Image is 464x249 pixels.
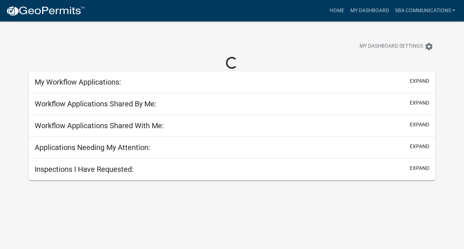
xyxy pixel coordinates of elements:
[354,39,439,54] button: My Dashboard Settingssettings
[35,121,164,130] h5: Workflow Applications Shared With Me:
[35,99,157,108] h5: Workflow Applications Shared By Me:
[35,165,134,174] h5: Inspections I Have Requested:
[392,4,458,18] a: sba communications
[410,99,429,107] button: expand
[425,42,433,51] i: settings
[347,4,392,18] a: My Dashboard
[410,143,429,150] button: expand
[410,77,429,85] button: expand
[410,164,429,172] button: expand
[410,121,429,129] button: expand
[326,4,347,18] a: Home
[35,143,150,152] h5: Applications Needing My Attention:
[360,42,423,51] span: My Dashboard Settings
[35,78,121,86] h5: My Workflow Applications:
